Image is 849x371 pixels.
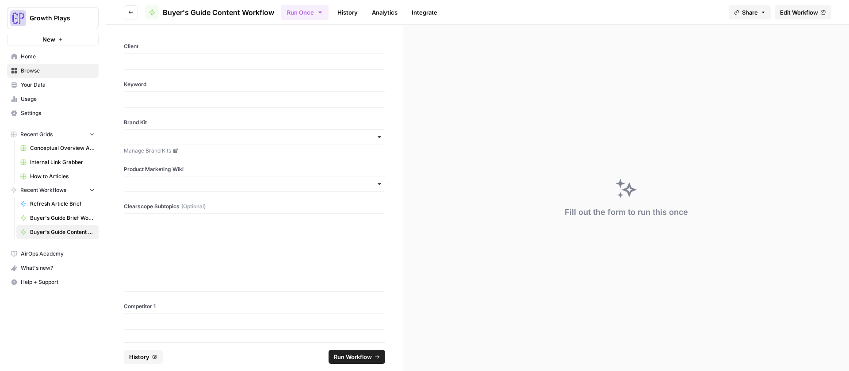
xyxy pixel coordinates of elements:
[334,352,372,361] span: Run Workflow
[163,7,274,18] span: Buyer's Guide Content Workflow
[7,33,99,46] button: New
[780,8,818,17] span: Edit Workflow
[775,5,831,19] a: Edit Workflow
[30,214,95,222] span: Buyer's Guide Brief Workflow
[729,5,771,19] button: Share
[21,109,95,117] span: Settings
[124,80,385,88] label: Keyword
[124,340,385,348] label: Competitor 2
[7,64,99,78] a: Browse
[20,130,53,138] span: Recent Grids
[124,203,385,210] label: Clearscope Subtopics
[21,81,95,89] span: Your Data
[281,5,329,20] button: Run Once
[367,5,403,19] a: Analytics
[7,184,99,197] button: Recent Workflows
[181,203,206,210] span: (Optional)
[124,119,385,126] label: Brand Kit
[30,228,95,236] span: Buyer's Guide Content Workflow
[30,144,95,152] span: Conceptual Overview Article Grid
[406,5,443,19] a: Integrate
[7,247,99,261] a: AirOps Academy
[7,106,99,120] a: Settings
[16,197,99,211] a: Refresh Article Brief
[7,261,99,275] button: What's new?
[16,141,99,155] a: Conceptual Overview Article Grid
[7,92,99,106] a: Usage
[16,211,99,225] a: Buyer's Guide Brief Workflow
[332,5,363,19] a: History
[30,14,83,23] span: Growth Plays
[10,10,26,26] img: Growth Plays Logo
[21,67,95,75] span: Browse
[329,350,385,364] button: Run Workflow
[16,169,99,184] a: How to Articles
[16,155,99,169] a: Internal Link Grabber
[8,261,98,275] div: What's new?
[565,206,688,218] div: Fill out the form to run this once
[124,42,385,50] label: Client
[30,172,95,180] span: How to Articles
[7,78,99,92] a: Your Data
[7,7,99,29] button: Workspace: Growth Plays
[16,225,99,239] a: Buyer's Guide Content Workflow
[30,158,95,166] span: Internal Link Grabber
[21,250,95,258] span: AirOps Academy
[124,302,385,310] label: Competitor 1
[145,5,274,19] a: Buyer's Guide Content Workflow
[21,278,95,286] span: Help + Support
[124,147,385,155] a: Manage Brand Kits
[42,35,55,44] span: New
[742,8,758,17] span: Share
[7,128,99,141] button: Recent Grids
[21,95,95,103] span: Usage
[30,200,95,208] span: Refresh Article Brief
[20,186,66,194] span: Recent Workflows
[21,53,95,61] span: Home
[124,350,163,364] button: History
[7,50,99,64] a: Home
[7,275,99,289] button: Help + Support
[129,352,149,361] span: History
[124,165,385,173] label: Product Marketing Wiki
